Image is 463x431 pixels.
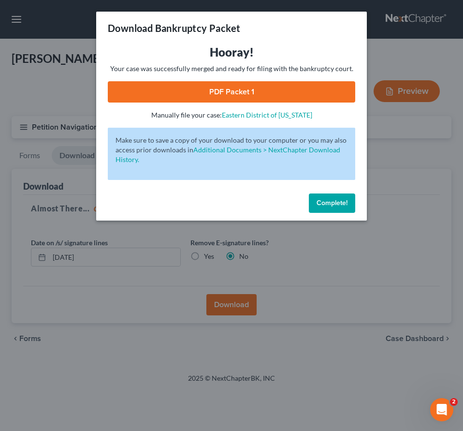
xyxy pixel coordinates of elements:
a: PDF Packet 1 [108,81,355,103]
p: Your case was successfully merged and ready for filing with the bankruptcy court. [108,64,355,74]
span: Complete! [317,199,347,207]
p: Manually file your case: [108,110,355,120]
span: 2 [450,398,458,406]
h3: Download Bankruptcy Packet [108,21,240,35]
a: Additional Documents > NextChapter Download History. [116,146,340,163]
iframe: Intercom live chat [430,398,453,421]
p: Make sure to save a copy of your download to your computer or you may also access prior downloads in [116,135,347,164]
button: Complete! [309,193,355,213]
a: Eastern District of [US_STATE] [222,111,312,119]
h3: Hooray! [108,45,355,60]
